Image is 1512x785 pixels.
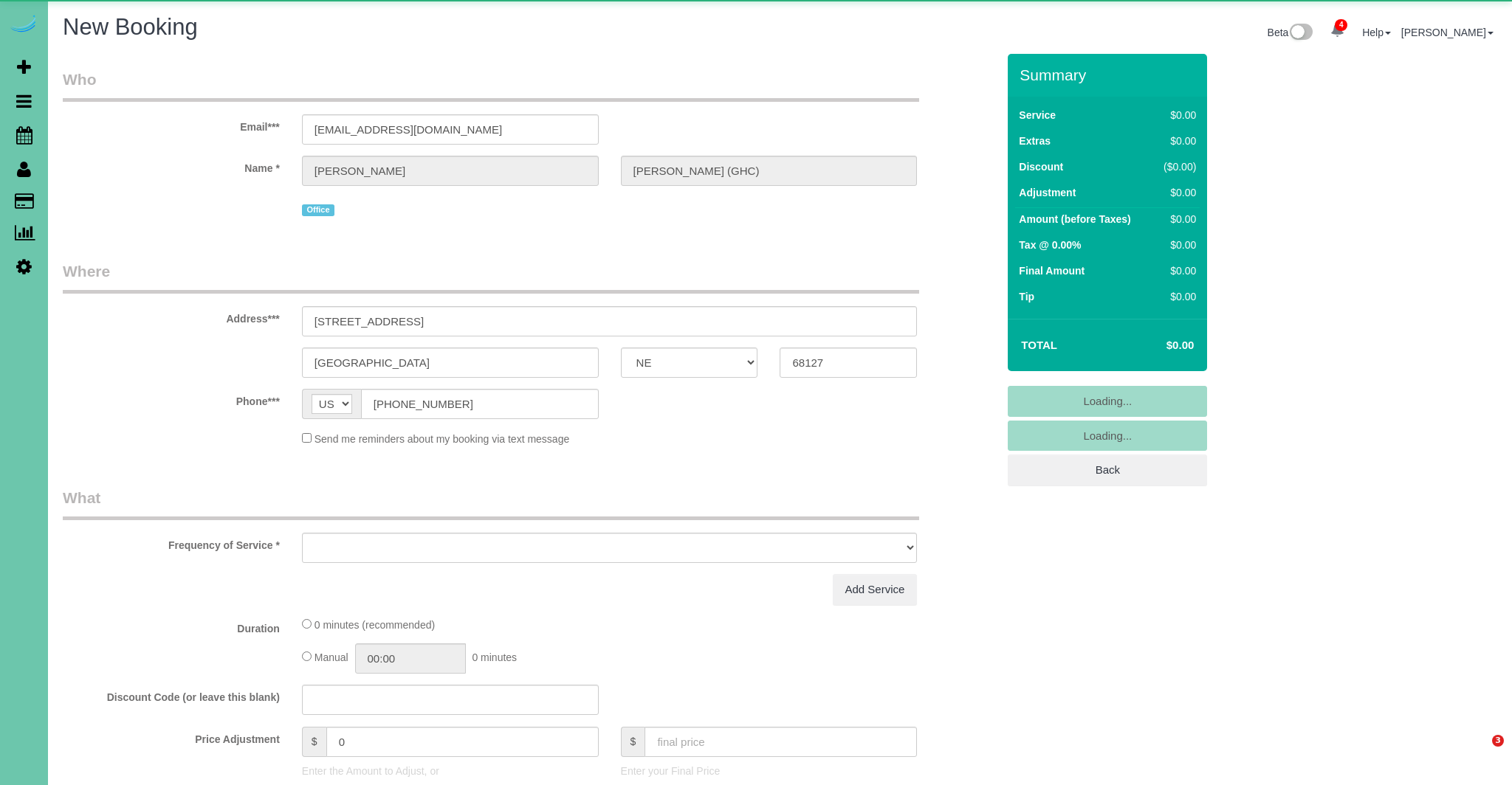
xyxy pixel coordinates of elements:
span: Manual [315,651,348,663]
h4: $0.00 [1122,339,1194,352]
a: [PERSON_NAME] [1401,27,1494,38]
span: New Booking [63,14,198,40]
iframe: Intercom live chat [1462,735,1497,770]
p: Enter the Amount to Adjust, or [302,764,599,778]
label: Tip [1019,289,1034,304]
label: Adjustment [1019,185,1076,200]
img: New interface [1288,24,1313,43]
span: 0 minutes (recommended) [315,619,435,631]
label: Price Adjustment [52,727,291,747]
div: $0.00 [1157,185,1196,200]
label: Final Amount [1019,263,1085,278]
legend: Where [63,260,919,294]
label: Name * [52,156,291,176]
span: $ [621,727,645,757]
div: $0.00 [1157,134,1196,148]
p: Enter your Final Price [621,764,918,778]
div: $0.00 [1157,238,1196,252]
a: Help [1362,27,1391,38]
label: Discount Code (or leave this blank) [52,685,291,705]
input: final price [645,727,917,757]
img: Automaid Logo [9,15,38,35]
span: 4 [1335,19,1347,31]
legend: Who [63,69,919,102]
div: $0.00 [1157,289,1196,304]
h3: Summary [1020,66,1200,83]
span: 0 minutes [472,651,517,663]
span: Office [302,204,334,216]
label: Discount [1019,159,1063,174]
label: Service [1019,108,1056,122]
div: $0.00 [1157,263,1196,278]
div: $0.00 [1157,212,1196,226]
label: Extras [1019,134,1051,148]
label: Frequency of Service * [52,533,291,553]
label: Duration [52,616,291,636]
a: Beta [1268,27,1313,38]
legend: What [63,487,919,520]
span: 3 [1492,735,1504,747]
span: Send me reminders about my booking via text message [315,433,570,445]
div: $0.00 [1157,108,1196,122]
a: 4 [1323,15,1352,47]
span: $ [302,727,326,757]
label: Amount (before Taxes) [1019,212,1130,226]
strong: Total [1021,339,1057,351]
label: Tax @ 0.00% [1019,238,1081,252]
a: Add Service [833,574,918,605]
div: ($0.00) [1157,159,1196,174]
a: Back [1008,454,1207,485]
